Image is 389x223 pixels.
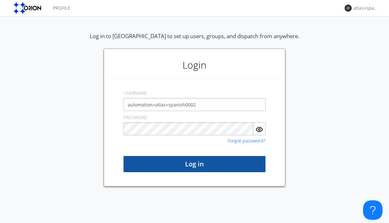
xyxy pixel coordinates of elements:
iframe: Toggle Customer Support [363,200,383,220]
h1: Login [107,52,282,78]
div: Log in to [GEOGRAPHIC_DATA] to set up users, groups, and dispatch from anywhere. [90,32,299,49]
input: Password [124,122,253,135]
label: USERNAME [124,90,147,96]
img: 373638.png [345,5,352,12]
button: Show Password [253,122,265,135]
div: atlas+spanish0002 [353,5,378,11]
img: eye.svg [255,126,263,133]
a: Forgot password? [228,139,265,143]
label: PASSWORD [124,114,147,121]
img: orion-labs-logo.svg [13,2,43,15]
button: Log in [124,156,265,172]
